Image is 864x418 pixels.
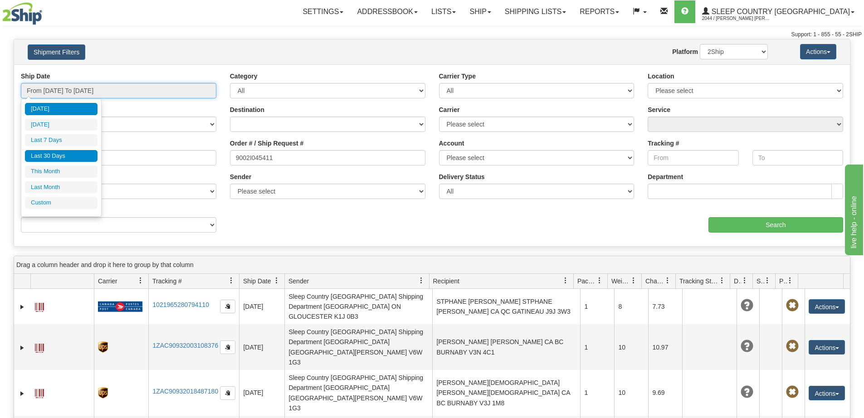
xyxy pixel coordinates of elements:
[782,273,798,288] a: Pickup Status filter column settings
[432,289,580,324] td: STPHANE [PERSON_NAME] STPHANE [PERSON_NAME] CA QC GATINEAU J9J 3W3
[558,273,573,288] a: Recipient filter column settings
[284,370,432,416] td: Sleep Country [GEOGRAPHIC_DATA] Shipping Department [GEOGRAPHIC_DATA] [GEOGRAPHIC_DATA][PERSON_NA...
[243,277,271,286] span: Ship Date
[35,385,44,399] a: Label
[425,0,463,23] a: Lists
[614,289,648,324] td: 8
[18,389,27,398] a: Expand
[152,277,182,286] span: Tracking #
[25,150,98,162] li: Last 30 Days
[648,370,682,416] td: 9.69
[741,386,753,399] span: Unknown
[695,0,861,23] a: Sleep Country [GEOGRAPHIC_DATA] 2044 / [PERSON_NAME] [PERSON_NAME]
[714,273,730,288] a: Tracking Status filter column settings
[35,340,44,354] a: Label
[648,289,682,324] td: 7.73
[230,105,264,114] label: Destination
[25,134,98,146] li: Last 7 Days
[757,277,764,286] span: Shipment Issues
[21,72,50,81] label: Ship Date
[702,14,770,23] span: 2044 / [PERSON_NAME] [PERSON_NAME]
[239,370,284,416] td: [DATE]
[672,47,698,56] label: Platform
[439,139,464,148] label: Account
[2,31,862,39] div: Support: 1 - 855 - 55 - 2SHIP
[786,386,799,399] span: Pickup Not Assigned
[709,8,850,15] span: Sleep Country [GEOGRAPHIC_DATA]
[284,289,432,324] td: Sleep Country [GEOGRAPHIC_DATA] Shipping Department [GEOGRAPHIC_DATA] ON GLOUCESTER K1J 0B3
[152,301,209,308] a: 1021965280794110
[98,301,142,312] img: 20 - Canada Post
[439,105,460,114] label: Carrier
[679,277,719,286] span: Tracking Status
[35,299,44,313] a: Label
[760,273,775,288] a: Shipment Issues filter column settings
[741,299,753,312] span: Unknown
[786,340,799,353] span: Pickup Not Assigned
[843,163,863,255] iframe: chat widget
[98,341,107,353] img: 8 - UPS
[737,273,752,288] a: Delivery Status filter column settings
[498,0,573,23] a: Shipping lists
[230,72,258,81] label: Category
[648,72,674,81] label: Location
[25,197,98,209] li: Custom
[98,277,117,286] span: Carrier
[152,388,218,395] a: 1ZAC90932018487180
[779,277,787,286] span: Pickup Status
[25,103,98,115] li: [DATE]
[133,273,148,288] a: Carrier filter column settings
[648,150,738,165] input: From
[648,172,683,181] label: Department
[439,172,485,181] label: Delivery Status
[350,0,425,23] a: Addressbook
[28,44,85,60] button: Shipment Filters
[98,387,107,399] img: 8 - UPS
[734,277,742,286] span: Delivery Status
[800,44,836,59] button: Actions
[14,256,850,274] div: grid grouping header
[2,2,42,25] img: logo2044.jpg
[577,277,596,286] span: Packages
[580,370,614,416] td: 1
[809,299,845,314] button: Actions
[414,273,429,288] a: Sender filter column settings
[269,273,284,288] a: Ship Date filter column settings
[25,165,98,178] li: This Month
[433,277,459,286] span: Recipient
[463,0,498,23] a: Ship
[708,217,843,233] input: Search
[752,150,843,165] input: To
[645,277,664,286] span: Charge
[230,139,304,148] label: Order # / Ship Request #
[660,273,675,288] a: Charge filter column settings
[648,105,670,114] label: Service
[239,324,284,370] td: [DATE]
[614,324,648,370] td: 10
[296,0,350,23] a: Settings
[786,299,799,312] span: Pickup Not Assigned
[239,289,284,324] td: [DATE]
[626,273,641,288] a: Weight filter column settings
[7,5,84,16] div: live help - online
[573,0,626,23] a: Reports
[611,277,630,286] span: Weight
[809,386,845,400] button: Actions
[288,277,309,286] span: Sender
[220,386,235,400] button: Copy to clipboard
[580,289,614,324] td: 1
[230,172,251,181] label: Sender
[432,324,580,370] td: [PERSON_NAME] [PERSON_NAME] CA BC BURNABY V3N 4C1
[580,324,614,370] td: 1
[592,273,607,288] a: Packages filter column settings
[439,72,476,81] label: Carrier Type
[284,324,432,370] td: Sleep Country [GEOGRAPHIC_DATA] Shipping Department [GEOGRAPHIC_DATA] [GEOGRAPHIC_DATA][PERSON_NA...
[18,302,27,311] a: Expand
[614,370,648,416] td: 10
[741,340,753,353] span: Unknown
[18,343,27,352] a: Expand
[648,139,679,148] label: Tracking #
[152,342,218,349] a: 1ZAC90932003108376
[220,340,235,354] button: Copy to clipboard
[25,119,98,131] li: [DATE]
